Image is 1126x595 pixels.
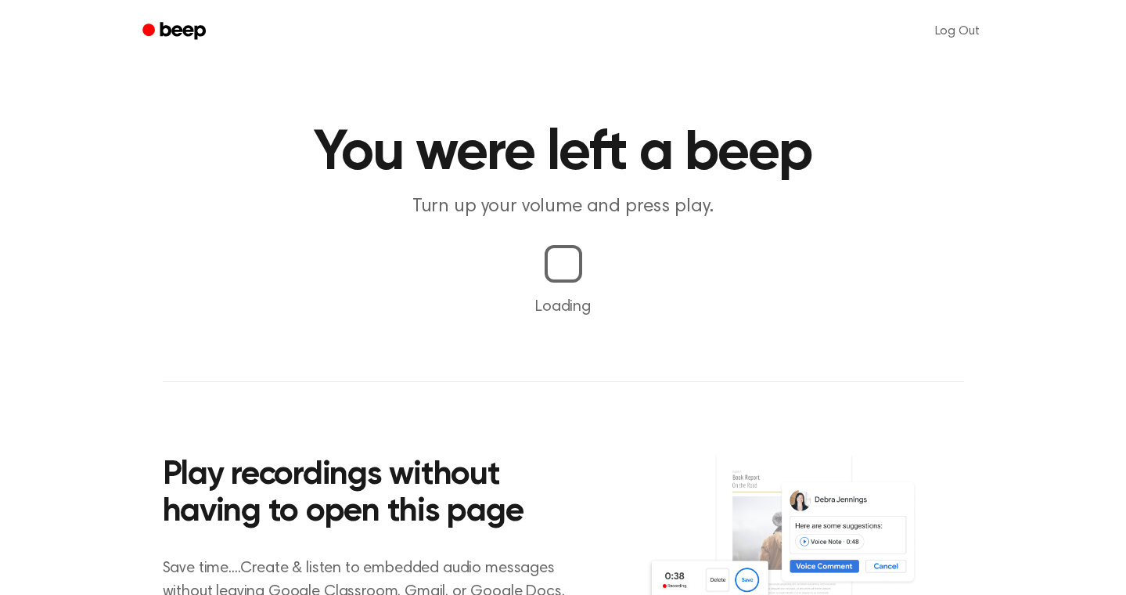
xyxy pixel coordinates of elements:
[163,125,964,182] h1: You were left a beep
[19,295,1107,319] p: Loading
[263,194,864,220] p: Turn up your volume and press play.
[919,13,995,50] a: Log Out
[163,457,585,532] h2: Play recordings without having to open this page
[131,16,220,47] a: Beep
